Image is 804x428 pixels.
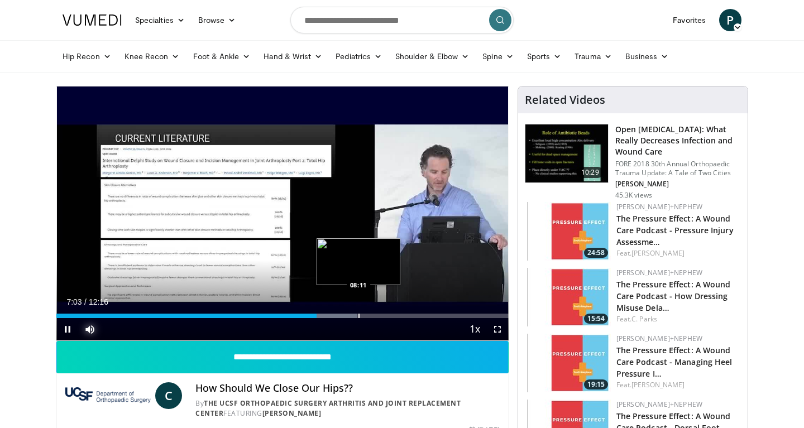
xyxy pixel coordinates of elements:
a: P [719,9,741,31]
a: [PERSON_NAME] [631,248,685,258]
a: 24:58 [527,202,611,261]
a: Foot & Ankle [186,45,257,68]
a: C. Parks [631,314,657,324]
img: 2a658e12-bd38-46e9-9f21-8239cc81ed40.150x105_q85_crop-smart_upscale.jpg [527,202,611,261]
h4: How Should We Close Our Hips?? [195,382,499,395]
a: Shoulder & Elbow [389,45,476,68]
span: / [84,297,87,306]
a: Spine [476,45,520,68]
button: Fullscreen [486,318,509,340]
button: Pause [56,318,79,340]
img: ded7be61-cdd8-40fc-98a3-de551fea390e.150x105_q85_crop-smart_upscale.jpg [525,124,608,182]
h3: Open [MEDICAL_DATA]: What Really Decreases Infection and Wound Care [615,124,741,157]
button: Playback Rate [464,318,486,340]
a: Trauma [568,45,619,68]
div: By FEATURING [195,398,499,419]
img: VuMedi Logo [63,15,122,26]
a: 19:15 [527,334,611,392]
a: Sports [520,45,568,68]
span: 12:16 [89,297,108,306]
a: [PERSON_NAME]+Nephew [616,202,702,211]
img: image.jpeg [317,238,400,285]
p: [PERSON_NAME] [615,180,741,189]
div: Feat. [616,380,739,390]
span: 7:03 [66,297,82,306]
a: Favorites [666,9,712,31]
a: Hip Recon [56,45,118,68]
a: C [155,382,182,409]
img: 60a7b2e5-50df-40c4-868a-521487974819.150x105_q85_crop-smart_upscale.jpg [527,334,611,392]
span: 10:29 [577,167,604,178]
a: [PERSON_NAME] [262,408,322,418]
span: 24:58 [584,248,608,258]
a: [PERSON_NAME] [631,380,685,389]
p: 45.3K views [615,191,652,200]
h4: Related Videos [525,93,605,107]
a: The Pressure Effect: A Wound Care Podcast - How Dressing Misuse Dela… [616,279,731,313]
a: [PERSON_NAME]+Nephew [616,268,702,277]
div: Progress Bar [56,314,509,318]
a: Hand & Wrist [257,45,329,68]
a: The Pressure Effect: A Wound Care Podcast - Pressure Injury Assessme… [616,213,734,247]
button: Mute [79,318,101,340]
a: Specialties [128,9,192,31]
p: FORE 2018 30th Annual Orthopaedic Trauma Update: A Tale of Two Cities [615,160,741,177]
a: 15:54 [527,268,611,326]
span: 19:15 [584,379,608,389]
video-js: Video Player [56,86,509,341]
a: [PERSON_NAME]+Nephew [616,334,702,343]
a: Browse [192,9,243,31]
input: Search topics, interventions [290,7,514,33]
a: 10:29 Open [MEDICAL_DATA]: What Really Decreases Infection and Wound Care FORE 2018 30th Annual O... [525,124,741,200]
span: 15:54 [584,314,608,324]
div: Feat. [616,314,739,324]
a: Knee Recon [118,45,186,68]
img: 61e02083-5525-4adc-9284-c4ef5d0bd3c4.150x105_q85_crop-smart_upscale.jpg [527,268,611,326]
a: [PERSON_NAME]+Nephew [616,400,702,409]
img: The UCSF Orthopaedic Surgery Arthritis and Joint Replacement Center [65,382,151,409]
a: Business [619,45,676,68]
a: The Pressure Effect: A Wound Care Podcast - Managing Heel Pressure I… [616,345,733,379]
div: Feat. [616,248,739,258]
a: Pediatrics [329,45,389,68]
a: The UCSF Orthopaedic Surgery Arthritis and Joint Replacement Center [195,398,461,418]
